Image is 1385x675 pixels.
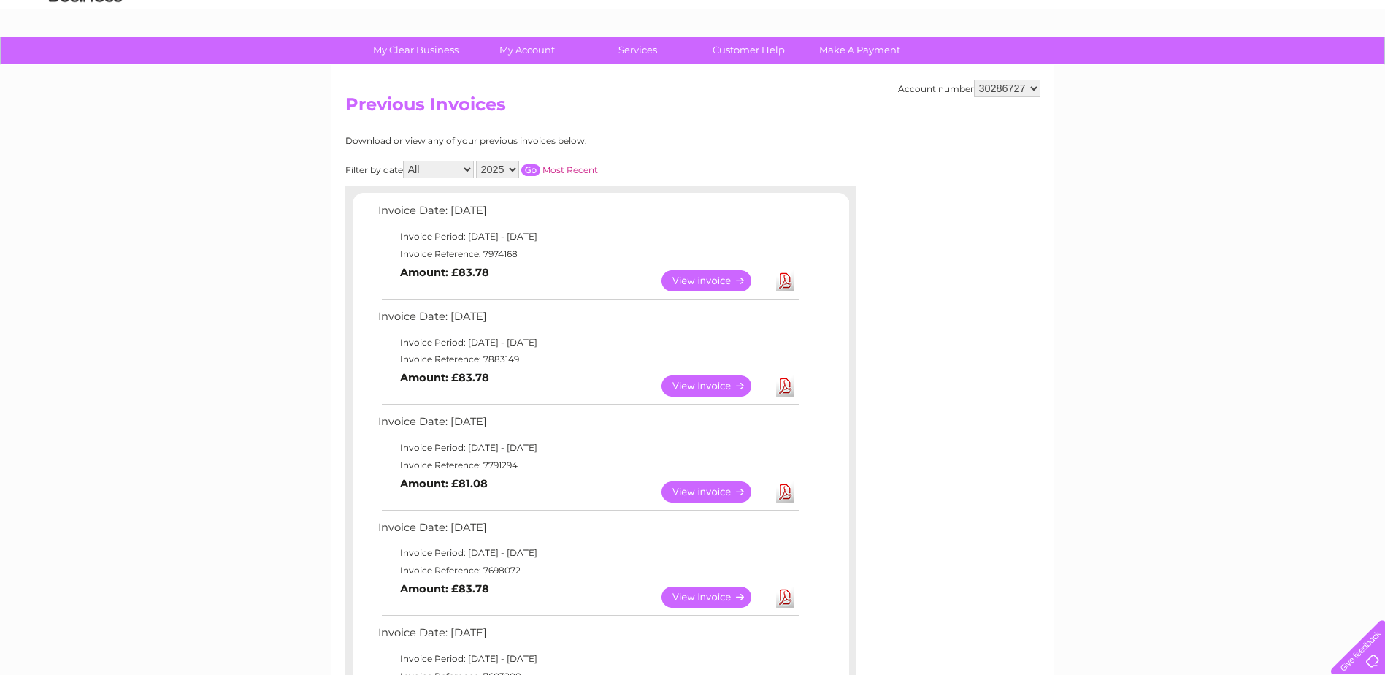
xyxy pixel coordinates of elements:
td: Invoice Period: [DATE] - [DATE] [375,544,802,562]
td: Invoice Reference: 7698072 [375,562,802,579]
a: Blog [1258,62,1279,73]
a: Download [776,375,794,397]
a: My Account [467,37,587,64]
b: Amount: £81.08 [400,477,488,490]
a: Telecoms [1205,62,1249,73]
a: Log out [1337,62,1371,73]
td: Invoice Date: [DATE] [375,412,802,439]
a: Make A Payment [799,37,920,64]
a: View [661,375,769,397]
a: 0333 014 3131 [1110,7,1211,26]
a: View [661,270,769,291]
b: Amount: £83.78 [400,371,489,384]
td: Invoice Period: [DATE] - [DATE] [375,228,802,245]
a: Download [776,270,794,291]
a: Customer Help [688,37,809,64]
img: logo.png [48,38,123,83]
a: My Clear Business [356,37,476,64]
a: Download [776,587,794,608]
div: Download or view any of your previous invoices below. [345,136,729,146]
h2: Previous Invoices [345,94,1040,122]
b: Amount: £83.78 [400,582,489,595]
td: Invoice Reference: 7883149 [375,351,802,368]
td: Invoice Period: [DATE] - [DATE] [375,334,802,351]
td: Invoice Reference: 7791294 [375,457,802,474]
td: Invoice Date: [DATE] [375,623,802,650]
a: Energy [1165,62,1197,73]
a: View [661,587,769,608]
a: Services [578,37,698,64]
a: View [661,481,769,503]
div: Filter by date [345,161,729,178]
td: Invoice Period: [DATE] - [DATE] [375,439,802,457]
div: Account number [898,80,1040,97]
td: Invoice Date: [DATE] [375,307,802,334]
b: Amount: £83.78 [400,266,489,279]
td: Invoice Reference: 7974168 [375,245,802,263]
a: Most Recent [542,164,598,175]
td: Invoice Date: [DATE] [375,201,802,228]
td: Invoice Date: [DATE] [375,518,802,545]
div: Clear Business is a trading name of Verastar Limited (registered in [GEOGRAPHIC_DATA] No. 3667643... [348,8,1038,71]
a: Download [776,481,794,503]
a: Contact [1288,62,1324,73]
a: Water [1128,62,1156,73]
td: Invoice Period: [DATE] - [DATE] [375,650,802,668]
